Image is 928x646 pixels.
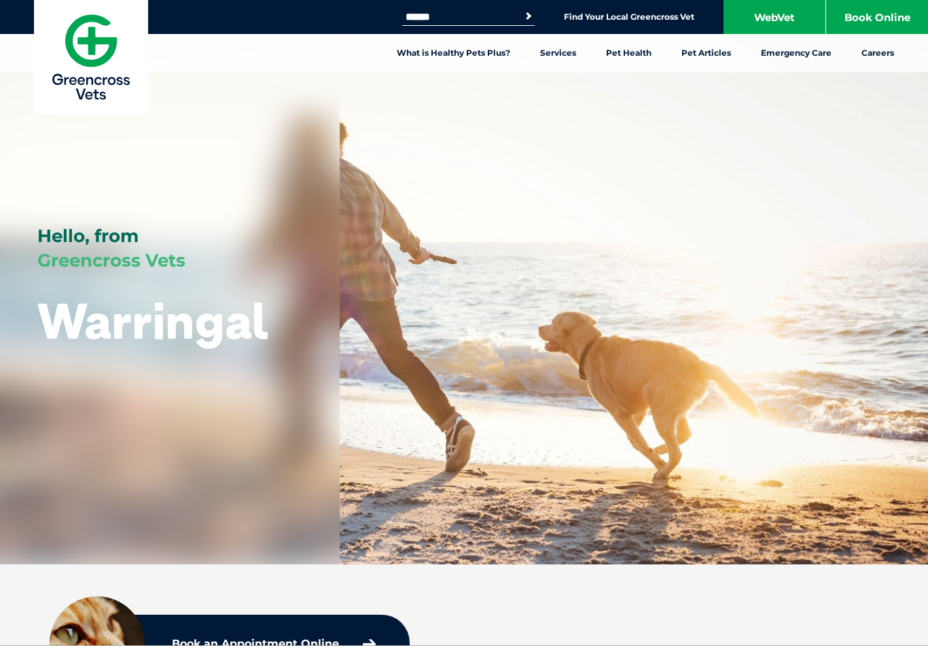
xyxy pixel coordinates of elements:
h1: Warringal [37,294,268,347]
a: Careers [846,34,909,72]
a: Services [525,34,591,72]
span: Greencross Vets [37,250,185,271]
a: What is Healthy Pets Plus? [382,34,525,72]
a: Pet Articles [666,34,746,72]
a: Find Your Local Greencross Vet [564,12,694,22]
a: Pet Health [591,34,666,72]
span: Hello, from [37,225,139,247]
button: Search [522,10,535,23]
a: Emergency Care [746,34,846,72]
